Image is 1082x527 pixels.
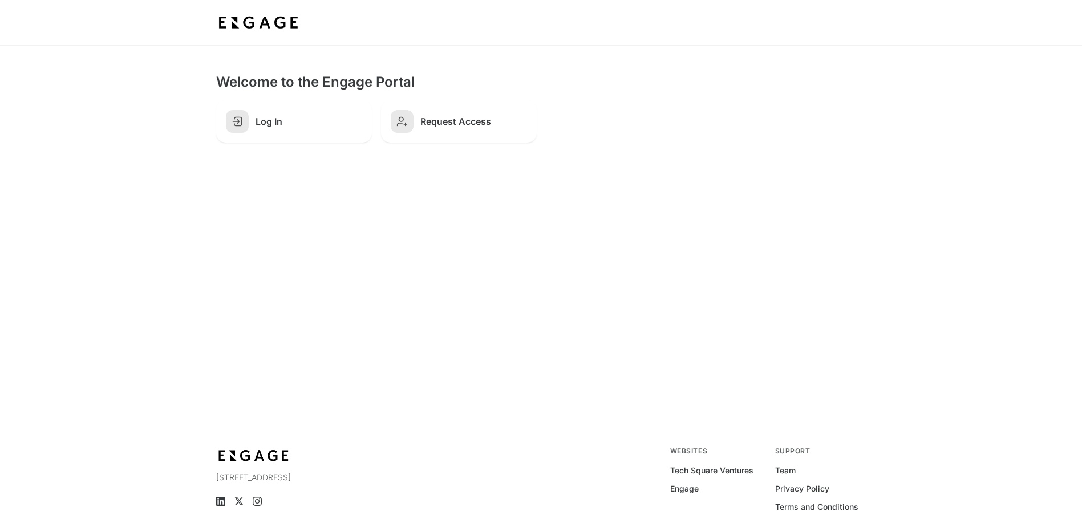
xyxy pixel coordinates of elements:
img: bdf1fb74-1727-4ba0-a5bd-bc74ae9fc70b.jpeg [216,13,301,33]
p: [STREET_ADDRESS] [216,472,414,483]
a: Team [775,465,796,476]
div: Support [775,447,866,456]
a: Engage [670,483,699,494]
a: Tech Square Ventures [670,465,753,476]
a: X (Twitter) [234,497,244,506]
img: bdf1fb74-1727-4ba0-a5bd-bc74ae9fc70b.jpeg [216,447,291,465]
a: Log In [216,100,372,143]
h2: Welcome to the Engage Portal [216,73,866,91]
a: Instagram [253,497,262,506]
ul: Social media [216,497,414,506]
a: Request Access [381,100,537,143]
div: Websites [670,447,761,456]
a: Terms and Conditions [775,501,858,513]
a: LinkedIn [216,497,225,506]
a: Privacy Policy [775,483,829,494]
h2: Log In [256,116,362,127]
h2: Request Access [420,116,527,127]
